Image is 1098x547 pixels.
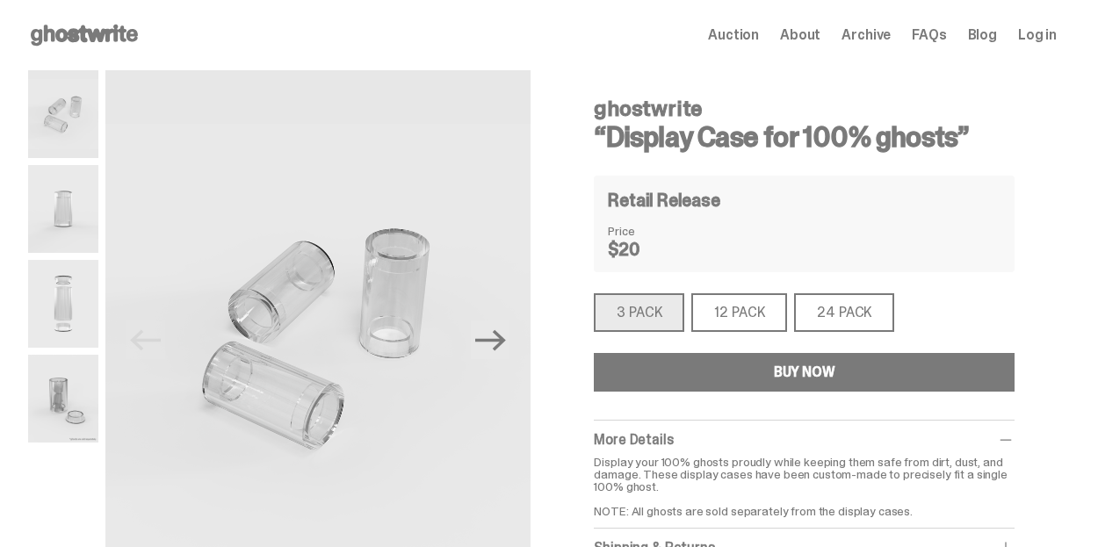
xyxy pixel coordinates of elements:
a: FAQs [912,28,946,42]
a: Log in [1018,28,1057,42]
img: display%20cases%203.png [28,70,98,158]
div: 12 PACK [691,293,787,332]
a: About [780,28,820,42]
img: display%20case%20open.png [28,260,98,348]
img: display%20case%20example.png [28,355,98,443]
h3: “Display Case for 100% ghosts” [594,123,1015,151]
a: Archive [842,28,891,42]
img: display%20case%201.png [28,165,98,253]
div: BUY NOW [774,365,835,379]
button: BUY NOW [594,353,1015,392]
a: Auction [708,28,759,42]
h4: ghostwrite [594,98,1015,119]
div: 24 PACK [794,293,894,332]
div: 3 PACK [594,293,684,332]
dd: $20 [608,241,696,258]
p: Display your 100% ghosts proudly while keeping them safe from dirt, dust, and damage. These displ... [594,456,1015,517]
h4: Retail Release [608,191,719,209]
a: Blog [968,28,997,42]
button: Next [471,320,509,359]
dt: Price [608,225,696,237]
span: More Details [594,430,673,449]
